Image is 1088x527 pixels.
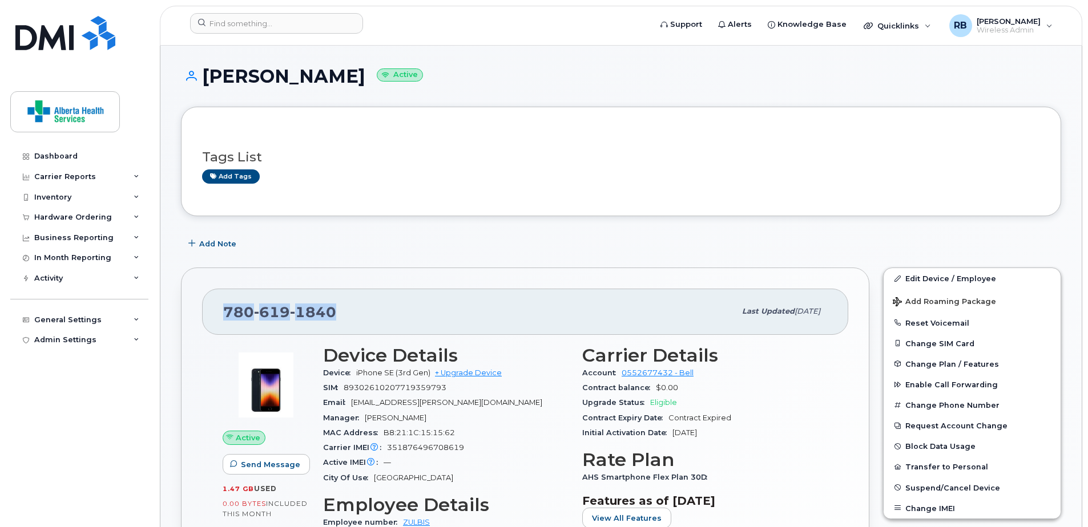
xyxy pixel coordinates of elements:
[202,150,1040,164] h3: Tags List
[223,500,266,508] span: 0.00 Bytes
[884,477,1061,498] button: Suspend/Cancel Device
[582,449,828,470] h3: Rate Plan
[223,499,308,518] span: included this month
[403,518,430,526] a: ZULBIS
[582,414,668,422] span: Contract Expiry Date
[344,383,446,392] span: 89302610207719359793
[384,458,391,467] span: —
[884,268,1061,289] a: Edit Device / Employee
[592,513,662,524] span: View All Features
[582,368,622,377] span: Account
[374,473,453,482] span: [GEOGRAPHIC_DATA]
[905,483,1000,492] span: Suspend/Cancel Device
[323,518,403,526] span: Employee number
[905,359,999,368] span: Change Plan / Features
[884,354,1061,374] button: Change Plan / Features
[884,436,1061,456] button: Block Data Usage
[181,66,1061,86] h1: [PERSON_NAME]
[254,484,277,493] span: used
[582,473,713,481] span: AHS Smartphone Flex Plan 30D
[582,383,656,392] span: Contract balance
[323,458,384,467] span: Active IMEI
[582,428,672,437] span: Initial Activation Date
[742,307,795,315] span: Last updated
[254,303,290,321] span: 619
[582,345,828,366] h3: Carrier Details
[199,238,236,249] span: Add Note
[351,398,542,407] span: [EMAIL_ADDRESS][PERSON_NAME][DOMAIN_NAME]
[582,398,650,407] span: Upgrade Status
[241,459,300,470] span: Send Message
[323,345,569,366] h3: Device Details
[323,473,374,482] span: City Of Use
[236,432,260,443] span: Active
[290,303,336,321] span: 1840
[323,368,356,377] span: Device
[622,368,694,377] a: 0552677432 - Bell
[893,297,996,308] span: Add Roaming Package
[672,428,697,437] span: [DATE]
[656,383,678,392] span: $0.00
[884,498,1061,518] button: Change IMEI
[323,443,387,452] span: Carrier IMEI
[323,414,365,422] span: Manager
[232,351,300,419] img: image20231002-3703462-1angbar.jpeg
[202,169,260,184] a: Add tags
[323,494,569,515] h3: Employee Details
[884,395,1061,415] button: Change Phone Number
[384,428,455,437] span: B8:21:1C:15:15:62
[884,415,1061,436] button: Request Account Change
[650,398,677,407] span: Eligible
[387,443,464,452] span: 351876496708619
[884,374,1061,395] button: Enable Call Forwarding
[884,333,1061,354] button: Change SIM Card
[668,414,731,422] span: Contract Expired
[356,368,430,377] span: iPhone SE (3rd Gen)
[323,398,351,407] span: Email
[323,383,344,392] span: SIM
[223,303,336,321] span: 780
[323,428,384,437] span: MAC Address
[884,313,1061,333] button: Reset Voicemail
[223,454,310,475] button: Send Message
[884,456,1061,477] button: Transfer to Personal
[582,494,828,508] h3: Features as of [DATE]
[223,485,254,493] span: 1.47 GB
[377,68,423,82] small: Active
[365,414,426,422] span: [PERSON_NAME]
[435,368,502,377] a: + Upgrade Device
[795,307,820,315] span: [DATE]
[905,380,998,389] span: Enable Call Forwarding
[884,289,1061,313] button: Add Roaming Package
[181,233,246,254] button: Add Note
